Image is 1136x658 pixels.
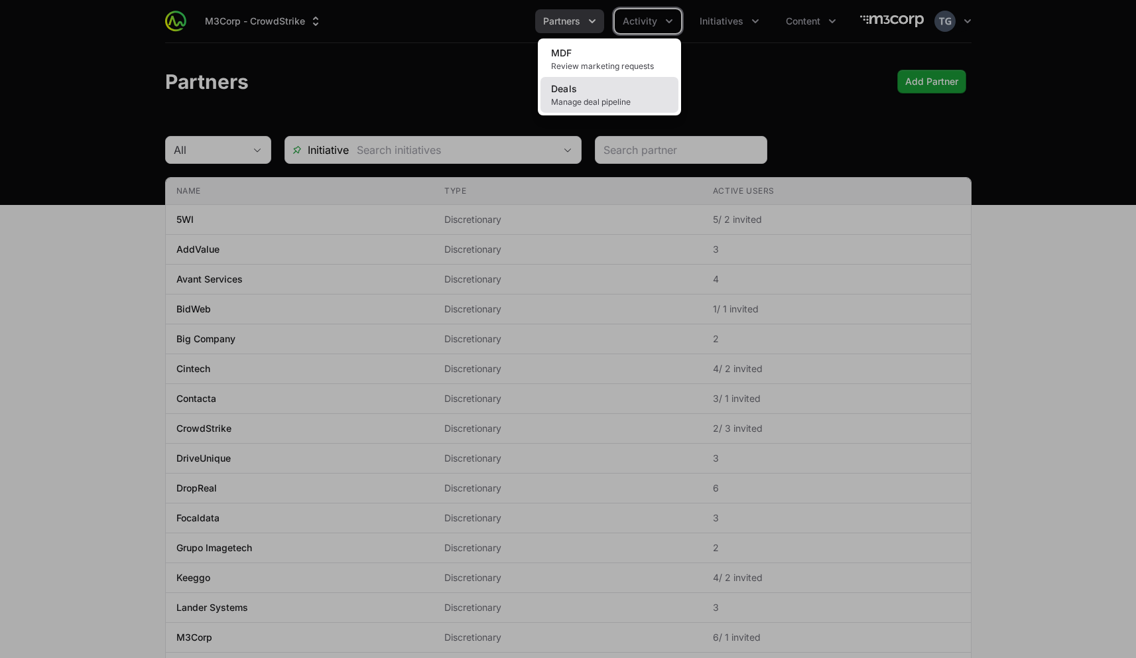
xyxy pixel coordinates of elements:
[551,61,668,72] span: Review marketing requests
[540,77,678,113] a: DealsManage deal pipeline
[615,9,681,33] div: Activity menu
[186,9,844,33] div: Main navigation
[551,97,668,107] span: Manage deal pipeline
[551,83,578,94] span: Deals
[540,41,678,77] a: MDFReview marketing requests
[551,47,572,58] span: MDF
